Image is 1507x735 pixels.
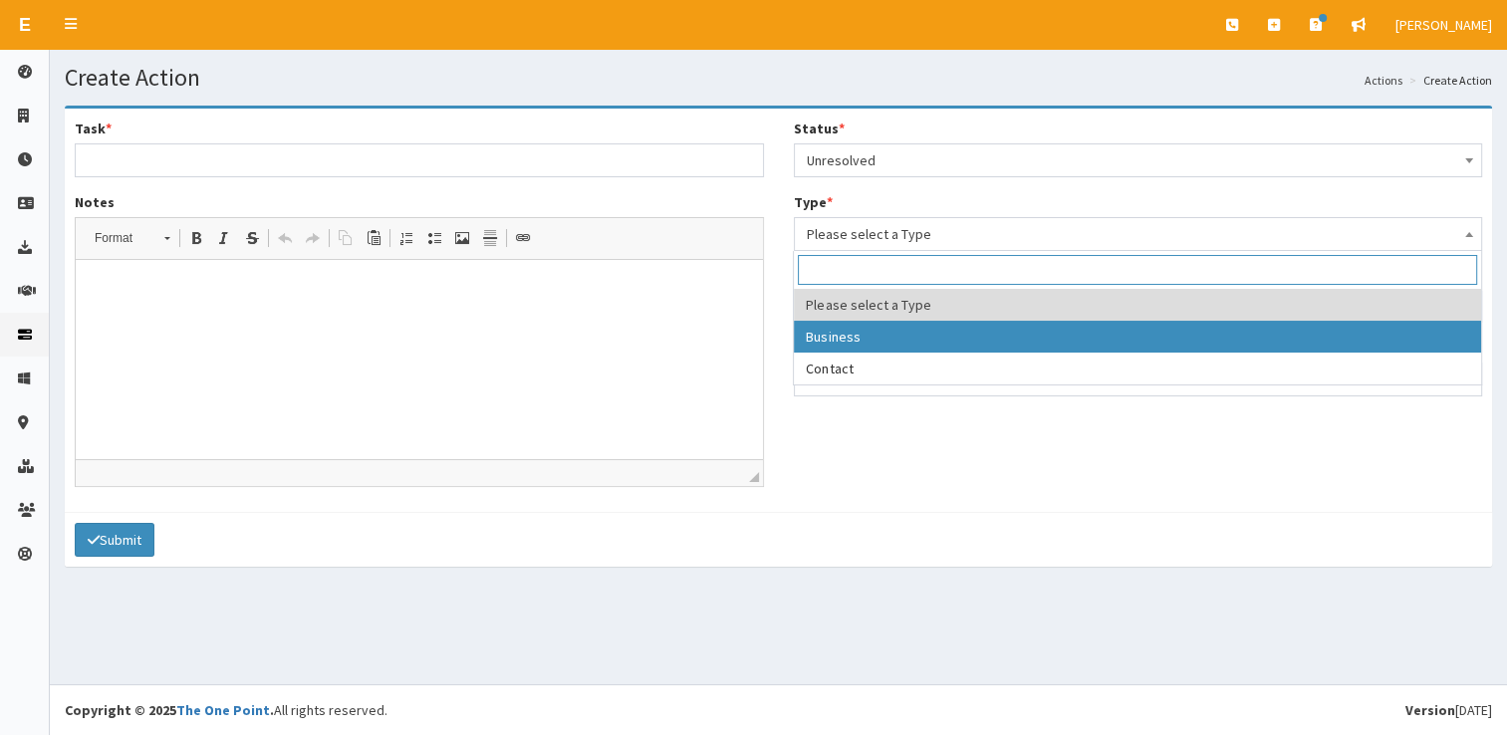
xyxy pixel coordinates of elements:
[65,701,274,719] strong: Copyright © 2025 .
[76,260,763,459] iframe: Rich Text Editor, notes
[509,225,537,251] a: Link (Ctrl+L)
[448,225,476,251] a: Image
[794,192,833,212] label: Type
[75,523,154,557] button: Submit
[75,119,112,138] label: Task
[392,225,420,251] a: Insert/Remove Numbered List
[210,225,238,251] a: Italic (Ctrl+I)
[1405,700,1492,720] div: [DATE]
[50,684,1507,735] footer: All rights reserved.
[75,192,115,212] label: Notes
[271,225,299,251] a: Undo (Ctrl+Z)
[182,225,210,251] a: Bold (Ctrl+B)
[794,217,1483,251] span: Please select a Type
[299,225,327,251] a: Redo (Ctrl+Y)
[85,225,154,251] span: Format
[420,225,448,251] a: Insert/Remove Bulleted List
[65,65,1492,91] h1: Create Action
[238,225,266,251] a: Strike Through
[1404,72,1492,89] li: Create Action
[794,289,1480,321] li: Please select a Type
[1365,72,1402,89] a: Actions
[176,701,270,719] a: The One Point
[476,225,504,251] a: Insert Horizontal Line
[794,353,1480,384] li: Contact
[807,146,1470,174] span: Unresolved
[360,225,387,251] a: Paste (Ctrl+V)
[1405,701,1455,719] b: Version
[794,143,1483,177] span: Unresolved
[794,119,845,138] label: Status
[749,472,759,482] span: Drag to resize
[807,220,1470,248] span: Please select a Type
[1395,16,1492,34] span: [PERSON_NAME]
[19,15,31,35] b: E
[794,321,1480,353] li: Business
[84,224,180,252] a: Format
[332,225,360,251] a: Copy (Ctrl+C)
